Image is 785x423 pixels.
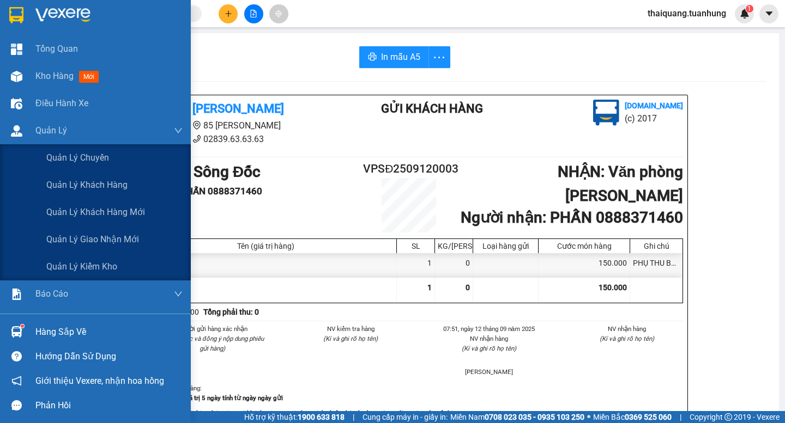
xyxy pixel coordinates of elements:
span: Quản lý khách hàng [46,178,128,192]
div: Cước món hàng [541,242,627,250]
li: NV nhận hàng [571,324,684,334]
span: Quản lý kiểm kho [46,260,117,273]
sup: 1 [746,5,753,13]
i: (Tôi đã đọc và đồng ý nộp dung phiếu gửi hàng) [161,335,264,352]
img: warehouse-icon [11,71,22,82]
span: notification [11,376,22,386]
span: thaiquang.tuanhung [639,7,735,20]
li: 07:51, ngày 12 tháng 09 năm 2025 [433,324,545,334]
li: 85 [PERSON_NAME] [135,119,337,132]
span: Miền Nam [450,411,584,423]
span: mới [79,71,99,83]
strong: -Khi thất lạc, mất mát hàng hóa của quý khách, công ty sẽ chịu trách nhiệm bồi thường gấp 10 lần ... [135,410,461,418]
b: Tổng phải thu: 0 [203,308,259,316]
span: Quản lý giao nhận mới [46,232,139,246]
button: printerIn mẫu A5 [359,46,429,68]
button: aim [269,4,288,23]
button: plus [219,4,238,23]
b: Người nhận : PHẤN 0888371460 [461,209,683,226]
span: | [680,411,681,423]
span: Kho hàng [35,71,74,81]
span: | [353,411,354,423]
div: PHỤ THU BAGA KHÁCH THEO XE [630,253,683,278]
span: 1 [747,5,751,13]
b: Người gửi : PHẤN 0888371460 [135,186,262,197]
b: Gửi khách hàng [381,102,483,115]
img: warehouse-icon [11,98,22,109]
div: Tên (giá trị hàng) [138,242,394,250]
span: Hỗ trợ kỹ thuật: [244,411,345,423]
div: Ghi chú [633,242,680,250]
i: (Kí và ghi rõ họ tên) [600,335,654,342]
span: Quản Lý [35,124,67,137]
img: warehouse-icon [11,326,22,338]
span: In mẫu A5 [381,50,420,64]
span: Cung cấp máy in - giấy in: [363,411,448,423]
span: aim [275,10,282,17]
span: Điều hành xe [35,96,88,110]
span: 150.000 [599,283,627,292]
span: more [429,51,450,64]
strong: 0708 023 035 - 0935 103 250 [485,413,584,421]
div: 0 [435,253,473,278]
span: down [174,126,183,135]
b: GỬI : VP Sông Đốc [135,163,261,181]
li: [PERSON_NAME] [433,367,545,377]
div: Hàng sắp về [35,324,183,340]
span: plus [225,10,232,17]
b: [PERSON_NAME] [192,102,284,115]
img: logo.jpg [593,100,619,126]
img: warehouse-icon [11,125,22,137]
div: Loại hàng gửi [476,242,535,250]
i: (Kí và ghi rõ họ tên) [462,345,516,352]
span: printer [368,52,377,63]
span: file-add [250,10,257,17]
div: KG/[PERSON_NAME] [438,242,470,250]
img: icon-new-feature [740,9,750,19]
button: caret-down [759,4,778,23]
div: Phản hồi [35,397,183,414]
span: Quản lý khách hàng mới [46,205,145,219]
li: NV kiểm tra hàng [295,324,407,334]
span: question-circle [11,351,22,361]
span: environment [192,121,201,130]
div: 150.000 [539,253,630,278]
span: caret-down [764,9,774,19]
span: 0 [466,283,470,292]
span: phone [192,134,201,143]
span: copyright [724,413,732,421]
span: Miền Bắc [593,411,672,423]
div: Hướng dẫn sử dụng [35,348,183,365]
div: 1 (Khác) [135,253,397,278]
strong: 0369 525 060 [625,413,672,421]
span: Báo cáo [35,287,68,301]
span: ⚪️ [587,415,590,419]
strong: -Phiếu này chỉ có giá trị 5 ngày tính từ ngày ngày gửi [135,394,283,402]
span: Giới thiệu Vexere, nhận hoa hồng [35,374,164,388]
img: logo-vxr [9,7,23,23]
img: solution-icon [11,289,22,300]
img: dashboard-icon [11,44,22,55]
li: (c) 2017 [625,112,683,125]
sup: 1 [21,324,24,328]
b: [DOMAIN_NAME] [625,101,683,110]
li: Người gửi hàng xác nhận [156,324,269,334]
span: message [11,400,22,410]
span: 1 [427,283,432,292]
button: more [428,46,450,68]
li: 02839.63.63.63 [135,132,337,146]
span: Quản lý chuyến [46,151,109,164]
span: down [174,290,183,298]
li: NV nhận hàng [433,334,545,344]
button: file-add [244,4,263,23]
strong: 1900 633 818 [298,413,345,421]
i: (Kí và ghi rõ họ tên) [323,335,378,342]
div: SL [400,242,432,250]
h2: VPSĐ2509120003 [363,160,455,178]
span: Tổng Quan [35,42,78,56]
b: NHẬN : Văn phòng [PERSON_NAME] [558,163,683,205]
div: 1 [397,253,435,278]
